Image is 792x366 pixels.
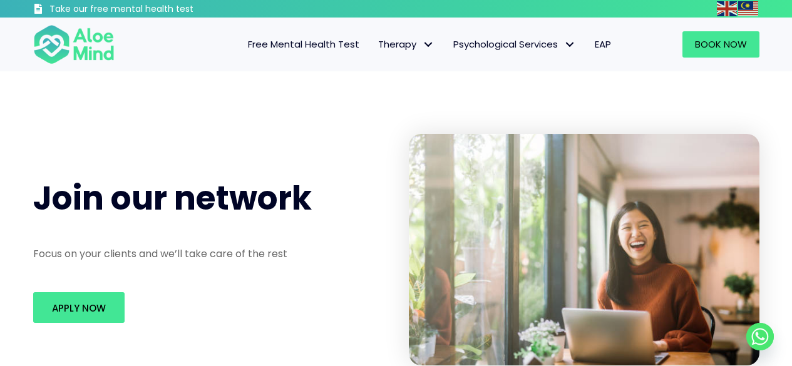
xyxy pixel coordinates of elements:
[248,38,359,51] span: Free Mental Health Test
[419,36,438,54] span: Therapy: submenu
[717,1,737,16] img: en
[33,175,312,221] span: Join our network
[378,38,435,51] span: Therapy
[695,38,747,51] span: Book Now
[595,38,611,51] span: EAP
[444,31,585,58] a: Psychological ServicesPsychological Services: submenu
[409,134,759,365] img: Happy young asian girl working at a coffee shop with a laptop
[746,323,774,350] a: Whatsapp
[369,31,444,58] a: TherapyTherapy: submenu
[49,3,260,16] h3: Take our free mental health test
[33,24,115,65] img: Aloe mind Logo
[33,247,384,261] p: Focus on your clients and we’ll take care of the rest
[682,31,759,58] a: Book Now
[561,36,579,54] span: Psychological Services: submenu
[131,31,620,58] nav: Menu
[33,292,125,323] a: Apply Now
[738,1,759,16] a: Malay
[738,1,758,16] img: ms
[453,38,576,51] span: Psychological Services
[239,31,369,58] a: Free Mental Health Test
[717,1,738,16] a: English
[33,3,260,18] a: Take our free mental health test
[585,31,620,58] a: EAP
[52,302,106,315] span: Apply Now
